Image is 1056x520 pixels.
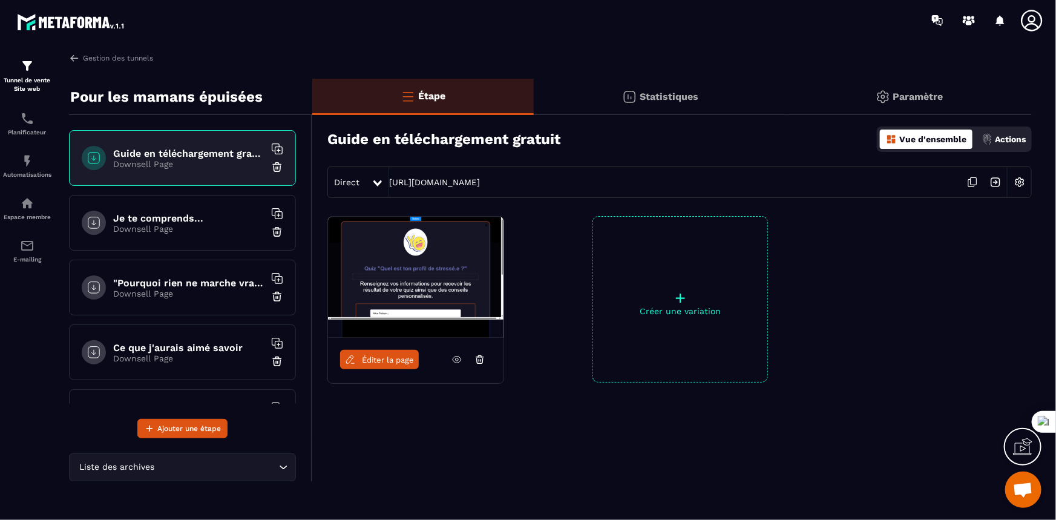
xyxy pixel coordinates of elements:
[622,90,637,104] img: stats.20deebd0.svg
[1005,472,1041,508] a: Ouvrir le chat
[593,289,767,306] p: +
[113,148,264,159] h6: Guide en téléchargement gratuit
[899,134,966,144] p: Vue d'ensemble
[271,161,283,173] img: trash
[3,76,51,93] p: Tunnel de vente Site web
[982,134,992,145] img: actions.d6e523a2.png
[271,355,283,367] img: trash
[3,214,51,220] p: Espace membre
[3,102,51,145] a: schedulerschedulerPlanificateur
[328,217,503,338] img: image
[640,91,698,102] p: Statistiques
[401,89,415,104] img: bars-o.4a397970.svg
[70,85,263,109] p: Pour les mamans épuisées
[20,59,34,73] img: formation
[3,171,51,178] p: Automatisations
[113,224,264,234] p: Downsell Page
[20,239,34,253] img: email
[271,226,283,238] img: trash
[157,423,221,435] span: Ajouter une étape
[3,145,51,187] a: automationsautomationsAutomatisations
[157,461,276,474] input: Search for option
[340,350,419,369] a: Éditer la page
[327,131,560,148] h3: Guide en téléchargement gratuit
[271,291,283,303] img: trash
[113,212,264,224] h6: Je te comprends...
[20,196,34,211] img: automations
[418,90,445,102] p: Étape
[69,53,153,64] a: Gestion des tunnels
[886,134,897,145] img: dashboard-orange.40269519.svg
[984,171,1007,194] img: arrow-next.bcc2205e.svg
[893,91,943,102] p: Paramètre
[389,177,480,187] a: [URL][DOMAIN_NAME]
[20,111,34,126] img: scheduler
[3,187,51,229] a: automationsautomationsEspace membre
[113,159,264,169] p: Downsell Page
[137,419,228,438] button: Ajouter une étape
[593,306,767,316] p: Créer une variation
[3,129,51,136] p: Planificateur
[362,355,414,364] span: Éditer la page
[17,11,126,33] img: logo
[113,342,264,354] h6: Ce que j'aurais aimé savoir
[69,53,80,64] img: arrow
[20,154,34,168] img: automations
[77,461,157,474] span: Liste des archives
[113,289,264,298] p: Downsell Page
[113,277,264,289] h6: "Pourquoi rien ne marche vraiment"
[113,354,264,363] p: Downsell Page
[69,453,296,481] div: Search for option
[995,134,1026,144] p: Actions
[876,90,890,104] img: setting-gr.5f69749f.svg
[3,50,51,102] a: formationformationTunnel de vente Site web
[1008,171,1031,194] img: setting-w.858f3a88.svg
[3,229,51,272] a: emailemailE-mailing
[3,256,51,263] p: E-mailing
[334,177,359,187] span: Direct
